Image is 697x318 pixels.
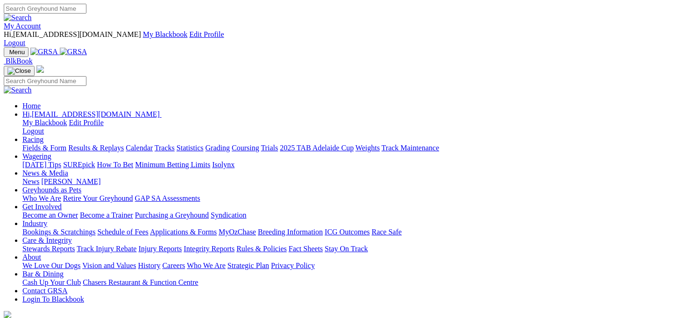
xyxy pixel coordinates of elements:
span: Hi, [EMAIL_ADDRESS][DOMAIN_NAME] [22,110,160,118]
img: Search [4,14,32,22]
a: MyOzChase [219,228,256,236]
a: Bar & Dining [22,270,64,278]
a: Logout [22,127,44,135]
a: Rules & Policies [236,245,287,253]
a: Calendar [126,144,153,152]
a: Industry [22,219,47,227]
a: Trials [261,144,278,152]
img: GRSA [60,48,87,56]
a: Purchasing a Greyhound [135,211,209,219]
a: We Love Our Dogs [22,261,80,269]
a: Retire Your Greyhound [63,194,133,202]
a: Track Maintenance [382,144,439,152]
a: Minimum Betting Limits [135,161,210,169]
a: How To Bet [97,161,134,169]
a: GAP SA Assessments [135,194,200,202]
span: BlkBook [6,57,33,65]
a: About [22,253,41,261]
a: My Blackbook [143,30,188,38]
a: Stay On Track [325,245,368,253]
a: Injury Reports [138,245,182,253]
a: Privacy Policy [271,261,315,269]
span: Menu [9,49,25,56]
a: Edit Profile [69,119,104,127]
a: History [138,261,160,269]
a: Fact Sheets [289,245,323,253]
a: Login To Blackbook [22,295,84,303]
div: Care & Integrity [22,245,693,253]
a: Hi,[EMAIL_ADDRESS][DOMAIN_NAME] [22,110,162,118]
a: Strategic Plan [228,261,269,269]
a: Careers [162,261,185,269]
a: Bookings & Scratchings [22,228,95,236]
a: Who We Are [22,194,61,202]
img: Close [7,67,31,75]
a: Syndication [211,211,246,219]
a: Home [22,102,41,110]
a: Become an Owner [22,211,78,219]
a: Get Involved [22,203,62,211]
a: News [22,177,39,185]
a: Care & Integrity [22,236,72,244]
a: Schedule of Fees [97,228,148,236]
a: Edit Profile [189,30,224,38]
a: Track Injury Rebate [77,245,136,253]
a: [DATE] Tips [22,161,61,169]
button: Toggle navigation [4,66,35,76]
input: Search [4,76,86,86]
a: Tracks [155,144,175,152]
a: Wagering [22,152,51,160]
a: Coursing [232,144,259,152]
a: Greyhounds as Pets [22,186,81,194]
a: Results & Replays [68,144,124,152]
div: News & Media [22,177,693,186]
img: logo-grsa-white.png [36,65,44,73]
a: ICG Outcomes [325,228,370,236]
a: Integrity Reports [184,245,235,253]
div: Hi,[EMAIL_ADDRESS][DOMAIN_NAME] [22,119,693,135]
a: My Account [4,22,41,30]
div: Greyhounds as Pets [22,194,693,203]
img: Search [4,86,32,94]
a: Isolynx [212,161,235,169]
div: About [22,261,693,270]
a: Fields & Form [22,144,66,152]
a: Weights [356,144,380,152]
a: My Blackbook [22,119,67,127]
a: News & Media [22,169,68,177]
input: Search [4,4,86,14]
img: GRSA [30,48,58,56]
a: Logout [4,39,25,47]
a: Racing [22,135,43,143]
a: Become a Trainer [80,211,133,219]
a: Cash Up Your Club [22,278,81,286]
span: Hi, [EMAIL_ADDRESS][DOMAIN_NAME] [4,30,141,38]
a: 2025 TAB Adelaide Cup [280,144,354,152]
div: Industry [22,228,693,236]
a: BlkBook [4,57,33,65]
button: Toggle navigation [4,47,28,57]
div: My Account [4,30,693,47]
a: Vision and Values [82,261,136,269]
a: Statistics [177,144,204,152]
div: Get Involved [22,211,693,219]
div: Wagering [22,161,693,169]
a: [PERSON_NAME] [41,177,100,185]
a: Stewards Reports [22,245,75,253]
a: Race Safe [371,228,401,236]
a: Chasers Restaurant & Function Centre [83,278,198,286]
div: Bar & Dining [22,278,693,287]
div: Racing [22,144,693,152]
a: Breeding Information [258,228,323,236]
a: Contact GRSA [22,287,67,295]
a: Who We Are [187,261,226,269]
a: SUREpick [63,161,95,169]
a: Applications & Forms [150,228,217,236]
a: Grading [206,144,230,152]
